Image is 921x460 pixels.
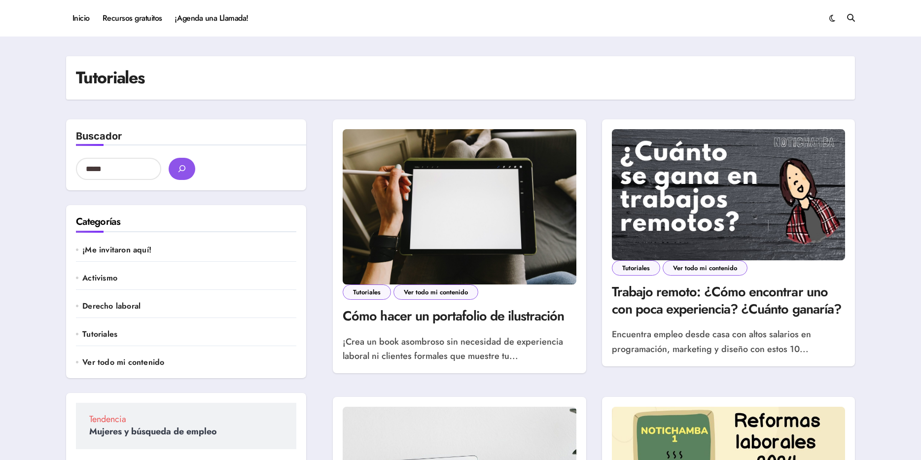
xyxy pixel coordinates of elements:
a: Ver todo mi contenido [663,260,747,276]
span: Tendencia [89,415,283,424]
p: Encuentra empleo desde casa con altos salarios en programación, marketing y diseño con estos 10... [612,327,845,356]
a: Ver todo mi contenido [393,284,478,300]
a: Activismo [82,273,296,283]
a: ¡Me invitaron aquí! [82,245,296,255]
a: Mujeres y búsqueda de empleo [89,425,217,438]
a: Tutoriales [612,260,660,276]
a: Derecho laboral [82,301,296,312]
button: buscar [169,158,195,180]
label: Buscador [76,130,122,142]
a: Inicio [66,5,96,32]
a: Cómo hacer un portafolio de ilustración [343,306,564,325]
a: Trabajo remoto: ¿Cómo encontrar uno con poca experiencia? ¿Cuánto ganaría? [612,282,841,318]
p: ¡Crea un book asombroso sin necesidad de experiencia laboral ni clientes formales que muestre tu... [343,335,576,364]
h2: Categorías [76,215,296,229]
a: Recursos gratuitos [96,5,169,32]
h1: Tutoriales [76,66,145,90]
a: Ver todo mi contenido [82,357,296,368]
a: Tutoriales [82,329,296,340]
a: ¡Agenda una Llamada! [169,5,255,32]
a: Tutoriales [343,284,391,300]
